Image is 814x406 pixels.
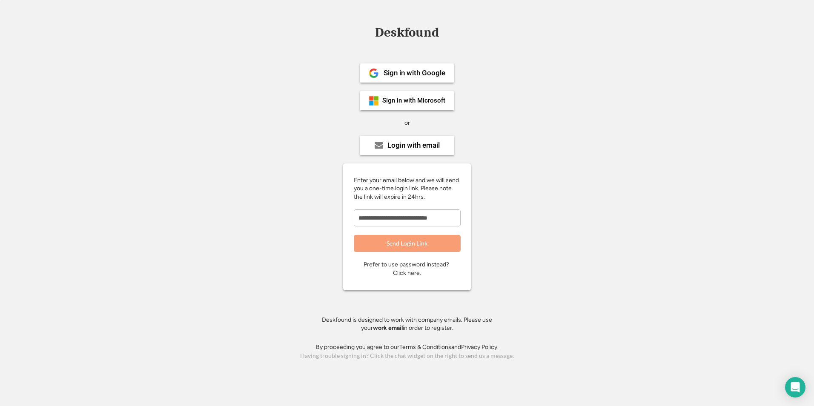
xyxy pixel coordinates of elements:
[399,343,451,351] a: Terms & Conditions
[369,96,379,106] img: ms-symbollockup_mssymbol_19.png
[382,97,445,104] div: Sign in with Microsoft
[354,235,461,252] button: Send Login Link
[364,260,450,277] div: Prefer to use password instead? Click here.
[384,69,445,77] div: Sign in with Google
[354,176,460,201] div: Enter your email below and we will send you a one-time login link. Please note the link will expi...
[316,343,499,352] div: By proceeding you agree to our and
[785,377,805,397] div: Open Intercom Messenger
[371,26,443,39] div: Deskfound
[369,68,379,78] img: 1024px-Google__G__Logo.svg.png
[404,119,410,127] div: or
[387,142,440,149] div: Login with email
[373,324,403,332] strong: work email
[311,316,503,332] div: Deskfound is designed to work with company emails. Please use your in order to register.
[461,343,499,351] a: Privacy Policy.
